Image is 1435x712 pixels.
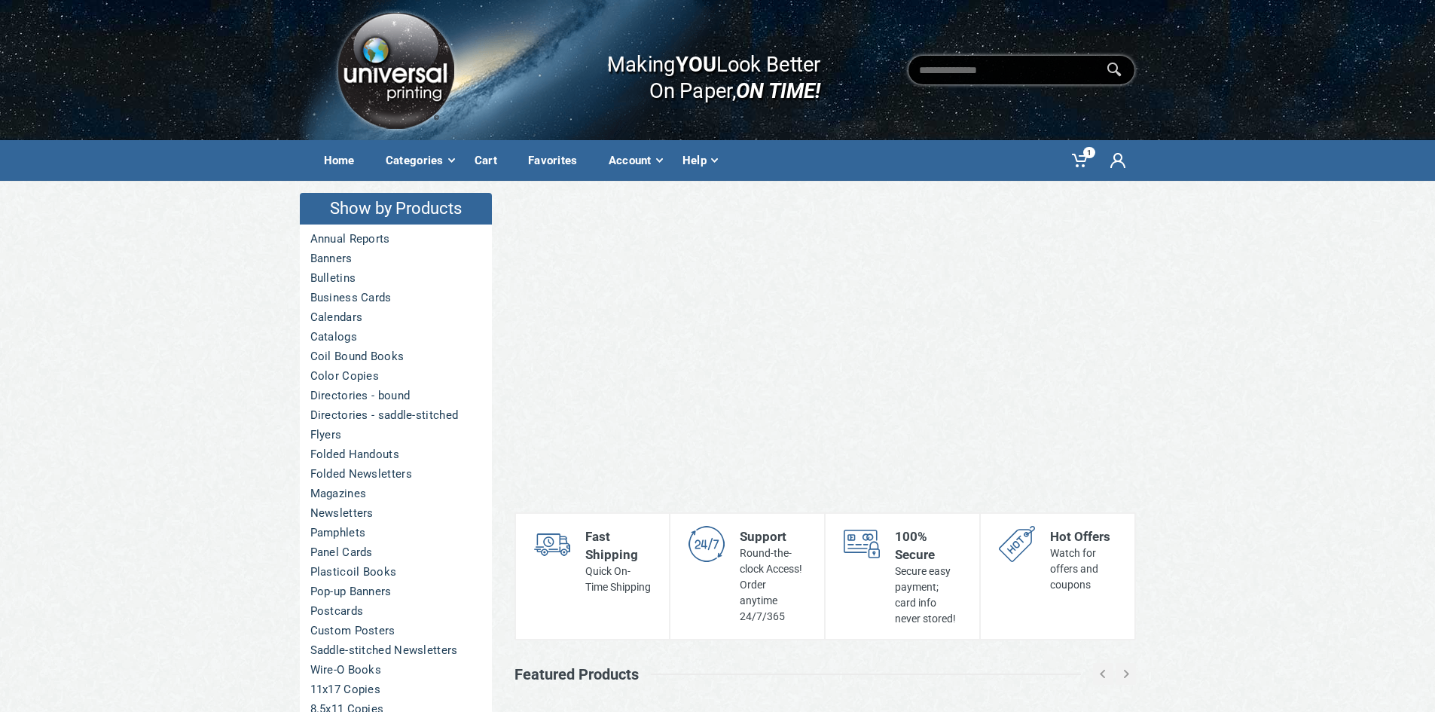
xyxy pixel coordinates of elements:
[585,527,652,564] div: Fast Shipping
[300,425,492,445] a: Flyers
[300,562,492,582] a: Plasticoil Books
[534,526,570,562] img: shipping-s.png
[300,601,492,621] a: Postcards
[688,526,725,562] img: support-s.png
[895,564,961,627] div: Secure easy payment; card info never stored!
[736,78,820,103] i: ON TIME!
[1083,147,1095,158] span: 1
[585,564,652,595] div: Quick On-Time Shipping
[300,640,492,660] a: Saddle-stitched Newsletters
[375,145,464,176] div: Categories
[300,347,492,366] a: Coil Bound Books
[300,542,492,562] a: Panel Cards
[1061,140,1100,181] a: 1
[300,445,492,464] a: Folded Handouts
[672,145,727,176] div: Help
[1050,545,1116,593] div: Watch for offers and coupons
[740,545,806,625] div: Round-the-clock Access! Order anytime 24/7/365
[740,527,806,545] div: Support
[300,307,492,327] a: Calendars
[300,484,492,503] a: Magazines
[598,145,672,176] div: Account
[300,193,492,225] h4: Show by Products
[518,140,598,181] a: Favorites
[300,386,492,405] a: Directories - bound
[300,249,492,268] a: Banners
[514,665,639,683] h3: Featured Products
[300,582,492,601] a: Pop-up Banners
[300,229,492,249] a: Annual Reports
[300,660,492,680] a: Wire-O Books
[300,366,492,386] a: Color Copies
[332,7,459,134] img: Logo.png
[1050,527,1116,545] div: Hot Offers
[300,288,492,307] a: Business Cards
[313,140,375,181] a: Home
[518,145,598,176] div: Favorites
[300,621,492,640] a: Custom Posters
[300,680,492,699] a: 11x17 Copies
[676,51,716,77] b: YOU
[464,145,518,176] div: Cart
[300,268,492,288] a: Bulletins
[895,527,961,564] div: 100% Secure
[300,405,492,425] a: Directories - saddle-stitched
[300,523,492,542] a: Pamphlets
[313,145,375,176] div: Home
[578,36,821,104] div: Making Look Better On Paper,
[300,464,492,484] a: Folded Newsletters
[464,140,518,181] a: Cart
[300,327,492,347] a: Catalogs
[300,503,492,523] a: Newsletters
